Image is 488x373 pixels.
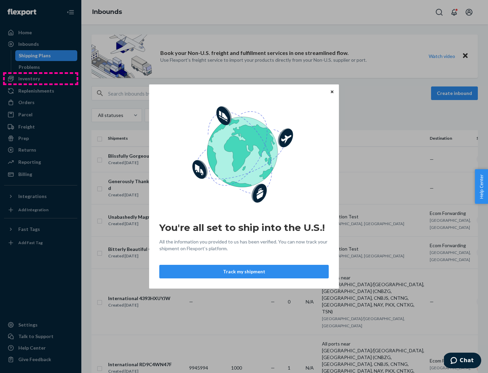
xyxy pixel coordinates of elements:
span: Chat [16,5,30,11]
button: Close [329,88,335,95]
button: Help Center [475,169,488,204]
button: Track my shipment [159,265,329,278]
h2: You're all set to ship into the U.S.! [159,221,329,234]
span: All the information you provided to us has been verified. You can now track your shipment on Flex... [159,238,329,252]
